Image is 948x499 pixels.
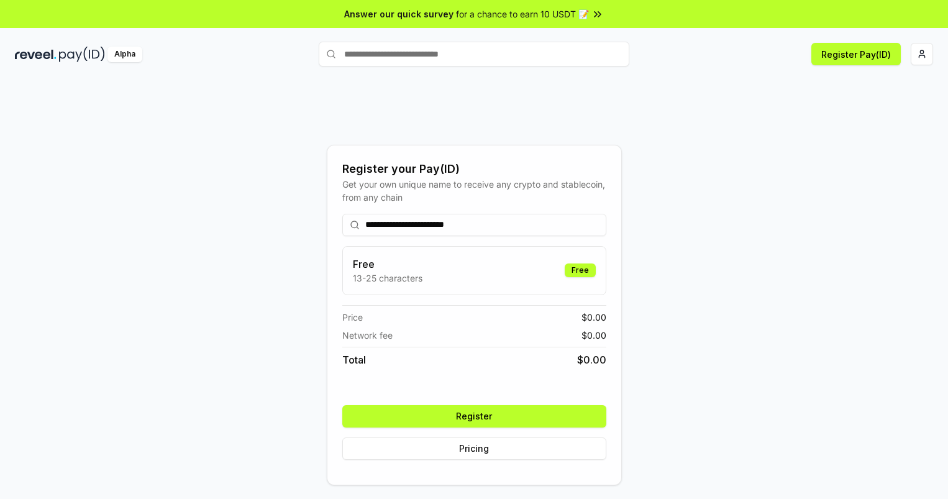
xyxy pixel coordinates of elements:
[342,352,366,367] span: Total
[59,47,105,62] img: pay_id
[107,47,142,62] div: Alpha
[581,329,606,342] span: $ 0.00
[581,311,606,324] span: $ 0.00
[342,311,363,324] span: Price
[353,272,422,285] p: 13-25 characters
[15,47,57,62] img: reveel_dark
[342,160,606,178] div: Register your Pay(ID)
[342,437,606,460] button: Pricing
[577,352,606,367] span: $ 0.00
[342,329,393,342] span: Network fee
[565,263,596,277] div: Free
[342,405,606,428] button: Register
[353,257,422,272] h3: Free
[344,7,453,21] span: Answer our quick survey
[456,7,589,21] span: for a chance to earn 10 USDT 📝
[342,178,606,204] div: Get your own unique name to receive any crypto and stablecoin, from any chain
[811,43,901,65] button: Register Pay(ID)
